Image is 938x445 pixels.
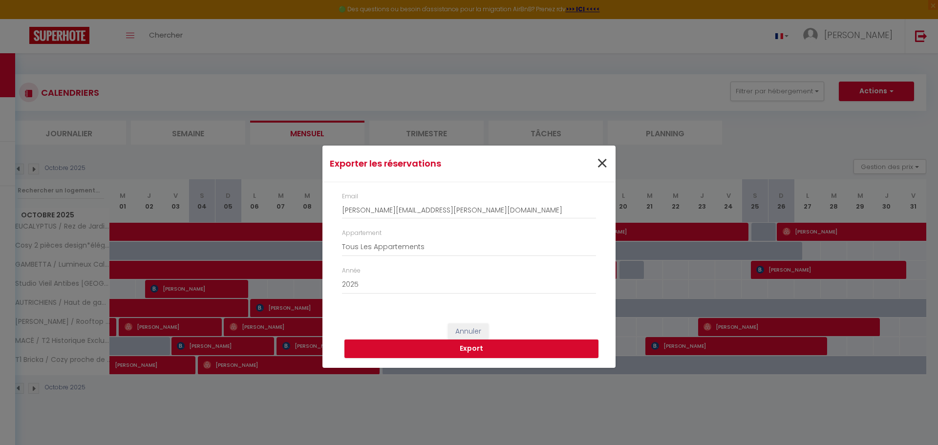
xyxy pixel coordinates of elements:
[596,153,608,174] button: Close
[596,149,608,178] span: ×
[448,323,489,340] button: Annuler
[344,339,598,358] button: Export
[342,229,382,238] label: Appartement
[342,192,358,201] label: Email
[330,157,511,170] h4: Exporter les réservations
[342,266,361,275] label: Année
